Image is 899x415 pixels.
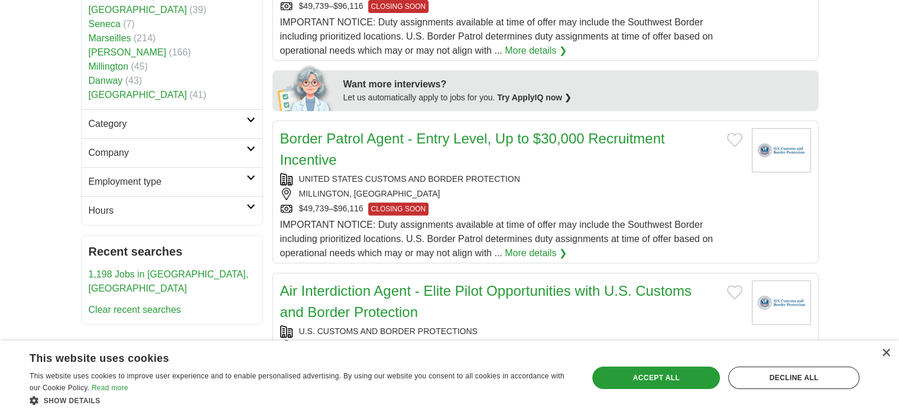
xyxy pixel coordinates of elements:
[280,130,665,168] a: Border Patrol Agent - Entry Level, Up to $30,000 Recruitment Incentive
[280,325,742,338] div: U.S. CUSTOMS AND BORDER PROTECTIONS
[280,202,742,215] div: $49,739–$96,116
[89,269,249,293] a: 1,198 Jobs in [GEOGRAPHIC_DATA], [GEOGRAPHIC_DATA]
[505,246,567,260] a: More details ❯
[190,5,206,15] span: (39)
[280,17,713,55] span: IMPORTANT NOTICE: Duty assignments available at time of offer may include the Southwest Border in...
[280,220,713,258] span: IMPORTANT NOTICE: Duty assignments available at time of offer may include the Southwest Border in...
[89,61,129,71] a: Millington
[89,146,246,160] h2: Company
[89,5,187,15] a: [GEOGRAPHIC_DATA]
[752,128,811,172] img: U.S. Customs and Border Protection logo
[727,285,742,299] button: Add to favorite jobs
[280,340,742,352] div: SHERIDAN, [GEOGRAPHIC_DATA]
[728,367,859,389] div: Decline all
[92,384,128,392] a: Read more, opens a new window
[82,167,262,196] a: Employment type
[190,90,206,100] span: (41)
[44,397,100,405] span: Show details
[89,243,255,260] h2: Recent searches
[82,196,262,225] a: Hours
[89,19,121,29] a: Seneca
[368,202,429,215] span: CLOSING SOON
[134,33,155,43] span: (214)
[30,348,542,365] div: This website uses cookies
[89,175,246,189] h2: Employment type
[123,19,135,29] span: (7)
[752,280,811,325] img: Company logo
[89,47,167,57] a: [PERSON_NAME]
[592,367,720,389] div: Accept all
[30,372,564,392] span: This website uses cookies to improve user experience and to enable personalised advertising. By u...
[89,117,246,131] h2: Category
[89,33,131,43] a: Marseilles
[82,138,262,167] a: Company
[497,93,572,102] a: Try ApplyIQ now ❯
[89,204,246,218] h2: Hours
[343,77,812,92] div: Want more interviews?
[505,44,567,58] a: More details ❯
[89,90,187,100] a: [GEOGRAPHIC_DATA]
[727,133,742,147] button: Add to favorite jobs
[89,305,181,315] a: Clear recent searches
[280,283,692,320] a: Air Interdiction Agent - Elite Pilot Opportunities with U.S. Customs and Border Protection
[131,61,148,71] span: (45)
[280,188,742,200] div: MILLINGTON, [GEOGRAPHIC_DATA]
[881,349,890,358] div: Close
[89,76,123,86] a: Danway
[299,174,520,184] a: UNITED STATES CUSTOMS AND BORDER PROTECTION
[30,394,572,406] div: Show details
[169,47,191,57] span: (166)
[82,109,262,138] a: Category
[277,64,335,111] img: apply-iq-scientist.png
[125,76,142,86] span: (43)
[343,92,812,104] div: Let us automatically apply to jobs for you.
